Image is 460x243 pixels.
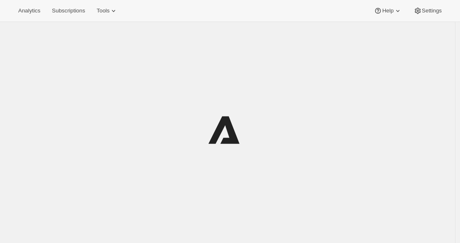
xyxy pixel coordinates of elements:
button: Help [369,5,407,17]
span: Analytics [18,7,40,14]
span: Subscriptions [52,7,85,14]
span: Help [382,7,393,14]
button: Subscriptions [47,5,90,17]
button: Settings [409,5,447,17]
span: Settings [422,7,442,14]
button: Analytics [13,5,45,17]
button: Tools [92,5,123,17]
span: Tools [97,7,109,14]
